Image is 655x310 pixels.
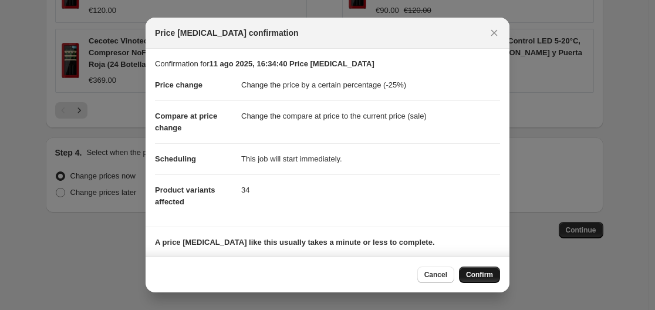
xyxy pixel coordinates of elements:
[209,59,374,68] b: 11 ago 2025, 16:34:40 Price [MEDICAL_DATA]
[155,238,435,247] b: A price [MEDICAL_DATA] like this usually takes a minute or less to complete.
[155,80,202,89] span: Price change
[155,154,196,163] span: Scheduling
[241,174,500,205] dd: 34
[155,58,500,70] p: Confirmation for
[424,270,447,279] span: Cancel
[155,112,217,132] span: Compare at price change
[241,100,500,132] dd: Change the compare at price to the current price (sale)
[417,267,454,283] button: Cancel
[486,25,502,41] button: Close
[155,186,215,206] span: Product variants affected
[459,267,500,283] button: Confirm
[241,70,500,100] dd: Change the price by a certain percentage (-25%)
[466,270,493,279] span: Confirm
[241,143,500,174] dd: This job will start immediately.
[155,27,299,39] span: Price [MEDICAL_DATA] confirmation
